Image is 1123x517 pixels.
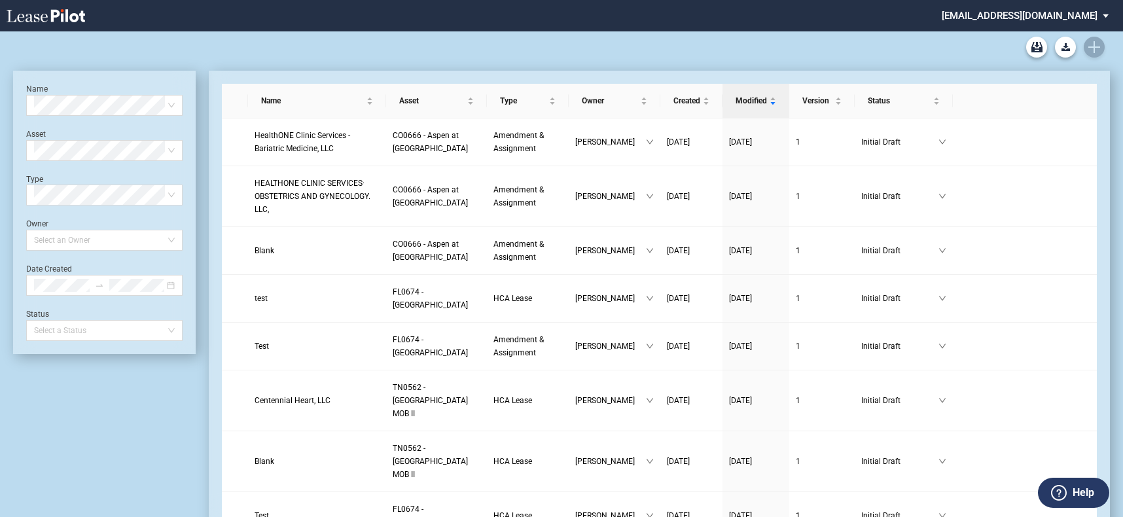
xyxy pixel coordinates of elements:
span: HCA Lease [493,294,532,303]
label: Asset [26,130,46,139]
th: Status [855,84,953,118]
label: Type [26,175,43,184]
a: FL0674 - [GEOGRAPHIC_DATA] [393,285,480,312]
a: [DATE] [667,135,716,149]
a: [DATE] [667,244,716,257]
a: 1 [796,135,848,149]
span: Type [500,94,546,107]
span: [DATE] [667,457,690,466]
span: [DATE] [667,192,690,201]
a: FL0674 - [GEOGRAPHIC_DATA] [393,333,480,359]
span: [DATE] [729,342,752,351]
a: HEALTHONE CLINIC SERVICES· OBSTETRICS AND GYNECOLOGY. LLC, [255,177,380,216]
a: 1 [796,340,848,353]
md-menu: Download Blank Form List [1051,37,1080,58]
a: 1 [796,455,848,468]
a: 1 [796,394,848,407]
span: Amendment & Assignment [493,335,544,357]
span: [PERSON_NAME] [575,190,646,203]
span: Modified [736,94,767,107]
span: Name [261,94,364,107]
span: down [646,342,654,350]
span: down [646,294,654,302]
span: swap-right [95,281,104,290]
span: down [646,192,654,200]
a: [DATE] [729,455,783,468]
label: Owner [26,219,48,228]
span: down [938,397,946,404]
span: Test [255,342,269,351]
a: [DATE] [667,455,716,468]
a: [DATE] [729,394,783,407]
a: 1 [796,292,848,305]
span: [DATE] [667,342,690,351]
span: 1 [796,294,800,303]
a: CO0666 - Aspen at [GEOGRAPHIC_DATA] [393,183,480,209]
span: Centennial Heart, LLC [255,396,330,405]
a: CO0666 - Aspen at [GEOGRAPHIC_DATA] [393,238,480,264]
span: HEALTHONE CLINIC SERVICES· OBSTETRICS AND GYNECOLOGY. LLC, [255,179,370,214]
span: Amendment & Assignment [493,185,544,207]
span: [PERSON_NAME] [575,244,646,257]
span: down [938,294,946,302]
th: Name [248,84,386,118]
span: Initial Draft [861,190,938,203]
label: Date Created [26,264,72,274]
span: HCA Lease [493,457,532,466]
span: [DATE] [729,457,752,466]
span: TN0562 - Summit Medical Center MOB II [393,383,468,418]
a: [DATE] [729,190,783,203]
span: [DATE] [667,246,690,255]
a: [DATE] [729,292,783,305]
span: [PERSON_NAME] [575,455,646,468]
a: HCA Lease [493,455,562,468]
a: HCA Lease [493,292,562,305]
span: Initial Draft [861,394,938,407]
span: test [255,294,268,303]
span: CO0666 - Aspen at Sky Ridge [393,240,468,262]
span: [DATE] [729,137,752,147]
a: CO0666 - Aspen at [GEOGRAPHIC_DATA] [393,129,480,155]
a: Blank [255,244,380,257]
span: down [646,457,654,465]
a: Blank [255,455,380,468]
span: 1 [796,342,800,351]
span: [DATE] [729,396,752,405]
a: test [255,292,380,305]
span: down [938,247,946,255]
span: 1 [796,137,800,147]
label: Name [26,84,48,94]
a: [DATE] [667,340,716,353]
a: Test [255,340,380,353]
a: [DATE] [729,244,783,257]
button: Help [1038,478,1109,508]
span: down [646,397,654,404]
span: [DATE] [729,192,752,201]
a: Amendment & Assignment [493,333,562,359]
a: Archive [1026,37,1047,58]
span: HealthONE Clinic Services - Bariatric Medicine, LLC [255,131,350,153]
span: [PERSON_NAME] [575,394,646,407]
th: Version [789,84,855,118]
span: 1 [796,396,800,405]
a: TN0562 - [GEOGRAPHIC_DATA] MOB II [393,442,480,481]
span: Blank [255,457,274,466]
a: 1 [796,190,848,203]
button: Download Blank Form [1055,37,1076,58]
span: Initial Draft [861,135,938,149]
span: [DATE] [729,246,752,255]
span: [PERSON_NAME] [575,135,646,149]
span: FL0674 - Westside Medical Plaza [393,287,468,310]
span: 1 [796,192,800,201]
span: down [938,192,946,200]
span: down [938,457,946,465]
label: Help [1073,484,1094,501]
span: FL0674 - Westside Medical Plaza [393,335,468,357]
a: Amendment & Assignment [493,183,562,209]
th: Type [487,84,569,118]
th: Asset [386,84,487,118]
a: 1 [796,244,848,257]
span: Amendment & Assignment [493,240,544,262]
th: Modified [722,84,789,118]
label: Status [26,310,49,319]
